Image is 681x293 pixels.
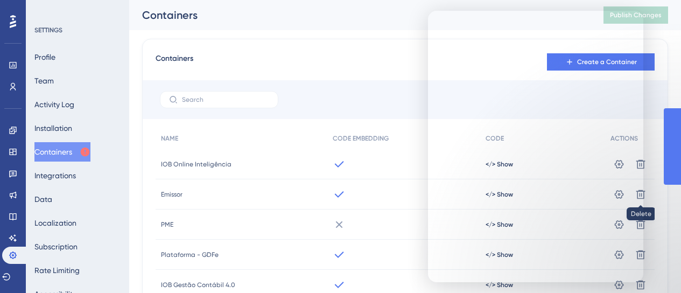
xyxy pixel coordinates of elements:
iframe: Intercom live chat [428,11,643,282]
span: IOB Online Inteligência [161,160,231,169]
span: Containers [156,52,193,72]
button: Data [34,190,52,209]
button: </> Show [486,281,513,289]
button: Containers [34,142,90,162]
span: IOB Gestão Contábil 4.0 [161,281,235,289]
button: Profile [34,47,55,67]
button: Subscription [34,237,78,256]
button: Localization [34,213,76,233]
div: Containers [142,8,577,23]
div: SETTINGS [34,26,122,34]
iframe: UserGuiding AI Assistant Launcher [636,250,668,283]
span: Plataforma - GDFe [161,250,219,259]
span: Emissor [161,190,182,199]
button: Publish Changes [603,6,668,24]
button: Team [34,71,54,90]
button: Rate Limiting [34,261,80,280]
input: Search [182,96,269,103]
button: Installation [34,118,72,138]
span: CODE EMBEDDING [333,134,389,143]
button: Activity Log [34,95,74,114]
span: NAME [161,134,178,143]
span: PME [161,220,173,229]
button: Integrations [34,166,76,185]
